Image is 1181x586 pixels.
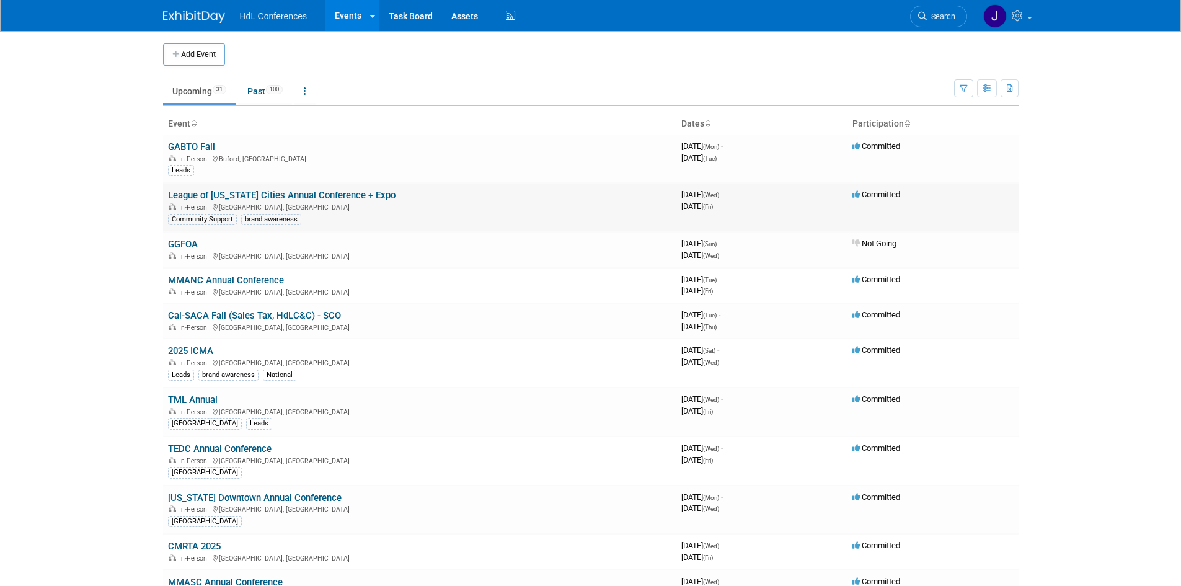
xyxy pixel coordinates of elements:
img: Johnny Nguyen [983,4,1007,28]
span: - [717,345,719,355]
div: [GEOGRAPHIC_DATA] [168,467,242,478]
span: Committed [852,492,900,502]
span: [DATE] [681,141,723,151]
span: Committed [852,443,900,453]
div: [GEOGRAPHIC_DATA], [GEOGRAPHIC_DATA] [168,202,671,211]
span: (Thu) [703,324,717,331]
a: GGFOA [168,239,198,250]
span: Search [927,12,955,21]
span: [DATE] [681,286,713,295]
span: Committed [852,577,900,586]
span: [DATE] [681,310,720,319]
span: In-Person [179,203,211,211]
span: - [721,492,723,502]
span: (Tue) [703,277,717,283]
img: In-Person Event [169,457,176,463]
span: In-Person [179,505,211,513]
span: Not Going [852,239,896,248]
th: Dates [676,113,847,135]
a: League of [US_STATE] Cities Annual Conference + Expo [168,190,396,201]
span: In-Person [179,155,211,163]
span: [DATE] [681,443,723,453]
span: In-Person [179,408,211,416]
span: (Wed) [703,396,719,403]
span: - [719,239,720,248]
button: Add Event [163,43,225,66]
span: Committed [852,190,900,199]
img: In-Person Event [169,324,176,330]
span: [DATE] [681,492,723,502]
span: (Sat) [703,347,715,354]
div: Buford, [GEOGRAPHIC_DATA] [168,153,671,163]
span: [DATE] [681,345,719,355]
span: Committed [852,275,900,284]
span: (Wed) [703,445,719,452]
th: Event [163,113,676,135]
span: (Wed) [703,252,719,259]
img: In-Person Event [169,252,176,259]
span: [DATE] [681,357,719,366]
span: Committed [852,541,900,550]
img: ExhibitDay [163,11,225,23]
span: [DATE] [681,553,713,562]
span: [DATE] [681,455,713,464]
div: National [263,370,296,381]
span: [DATE] [681,153,717,162]
span: 31 [213,85,226,94]
a: [US_STATE] Downtown Annual Conference [168,492,342,504]
span: - [721,394,723,404]
a: Sort by Start Date [704,118,710,128]
div: [GEOGRAPHIC_DATA] [168,418,242,429]
span: [DATE] [681,251,719,260]
span: (Wed) [703,543,719,549]
div: brand awareness [241,214,301,225]
div: [GEOGRAPHIC_DATA], [GEOGRAPHIC_DATA] [168,406,671,416]
a: TML Annual [168,394,218,406]
span: (Tue) [703,155,717,162]
th: Participation [847,113,1019,135]
div: [GEOGRAPHIC_DATA], [GEOGRAPHIC_DATA] [168,504,671,513]
img: In-Person Event [169,203,176,210]
span: [DATE] [681,504,719,513]
div: [GEOGRAPHIC_DATA], [GEOGRAPHIC_DATA] [168,357,671,367]
span: - [721,443,723,453]
span: - [721,541,723,550]
span: 100 [266,85,283,94]
a: MMANC Annual Conference [168,275,284,286]
a: TEDC Annual Conference [168,443,272,455]
div: [GEOGRAPHIC_DATA], [GEOGRAPHIC_DATA] [168,322,671,332]
div: brand awareness [198,370,259,381]
span: In-Person [179,359,211,367]
span: [DATE] [681,541,723,550]
a: GABTO Fall [168,141,215,153]
span: - [721,190,723,199]
span: [DATE] [681,190,723,199]
span: [DATE] [681,394,723,404]
div: [GEOGRAPHIC_DATA] [168,516,242,527]
a: Search [910,6,967,27]
a: Upcoming31 [163,79,236,103]
div: [GEOGRAPHIC_DATA], [GEOGRAPHIC_DATA] [168,455,671,465]
span: - [721,577,723,586]
img: In-Person Event [169,359,176,365]
div: Leads [168,370,194,381]
img: In-Person Event [169,288,176,295]
a: CMRTA 2025 [168,541,221,552]
span: (Mon) [703,494,719,501]
a: Past100 [238,79,292,103]
span: Committed [852,345,900,355]
img: In-Person Event [169,505,176,512]
span: - [719,310,720,319]
img: In-Person Event [169,408,176,414]
div: [GEOGRAPHIC_DATA], [GEOGRAPHIC_DATA] [168,251,671,260]
span: (Fri) [703,554,713,561]
span: (Wed) [703,579,719,585]
span: (Fri) [703,203,713,210]
span: [DATE] [681,577,723,586]
img: In-Person Event [169,155,176,161]
div: [GEOGRAPHIC_DATA], [GEOGRAPHIC_DATA] [168,553,671,562]
span: In-Person [179,457,211,465]
span: Committed [852,310,900,319]
img: In-Person Event [169,554,176,561]
span: [DATE] [681,275,720,284]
